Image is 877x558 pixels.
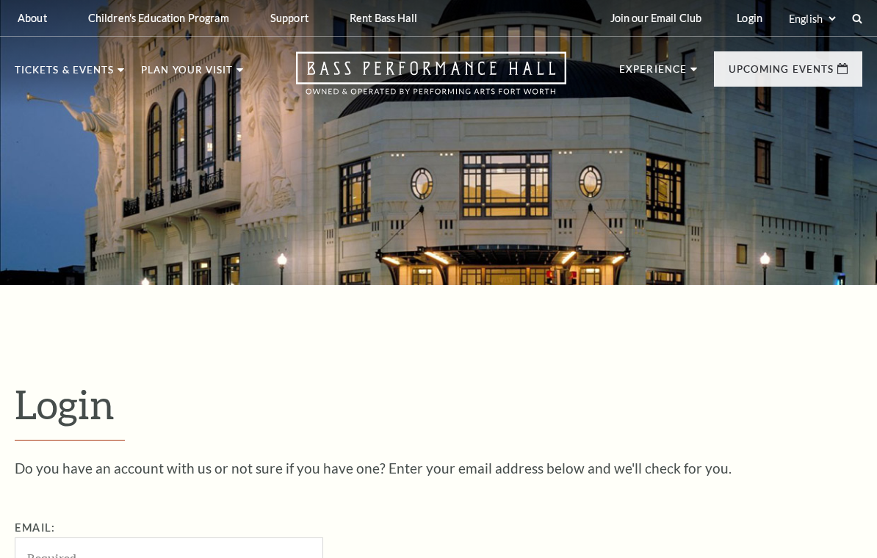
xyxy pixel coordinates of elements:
[786,12,838,26] select: Select:
[15,461,862,475] p: Do you have an account with us or not sure if you have one? Enter your email address below and we...
[350,12,417,24] p: Rent Bass Hall
[15,380,115,427] span: Login
[18,12,47,24] p: About
[15,521,55,534] label: Email:
[270,12,308,24] p: Support
[88,12,229,24] p: Children's Education Program
[729,65,834,82] p: Upcoming Events
[15,65,114,83] p: Tickets & Events
[619,65,687,82] p: Experience
[141,65,233,83] p: Plan Your Visit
